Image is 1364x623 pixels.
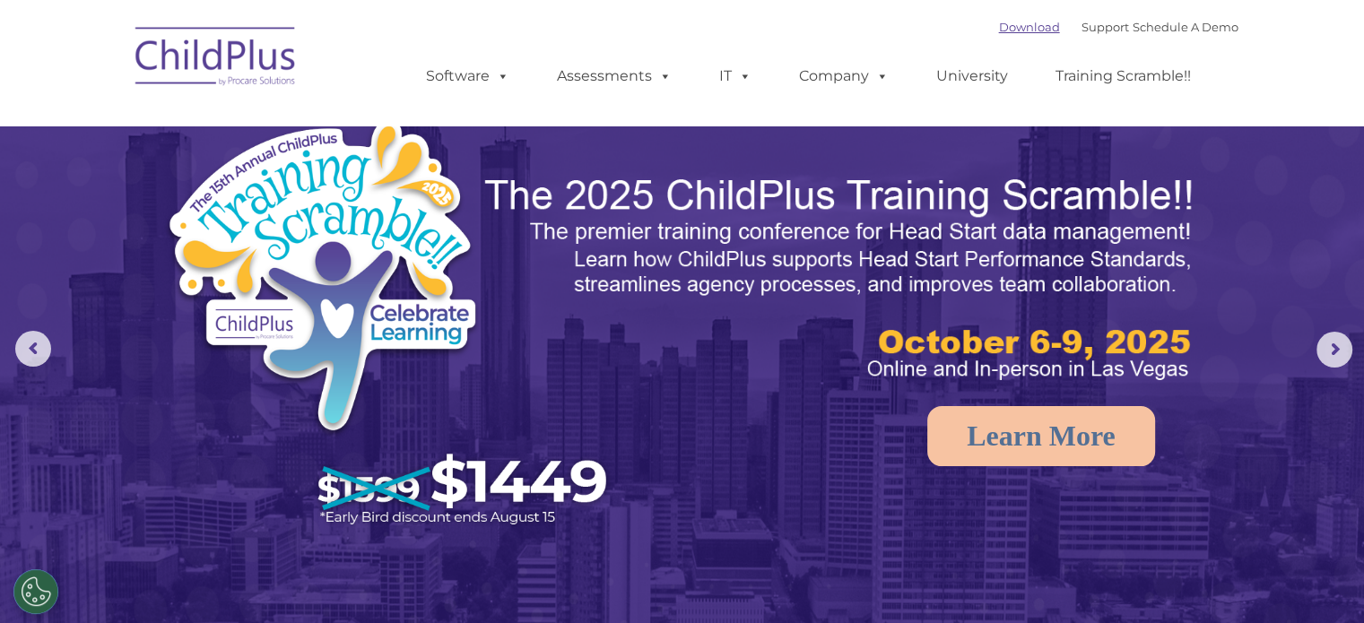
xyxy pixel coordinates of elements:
img: ChildPlus by Procare Solutions [126,14,306,104]
a: Company [781,58,907,94]
a: IT [701,58,769,94]
button: Cookies Settings [13,569,58,614]
a: Schedule A Demo [1133,20,1238,34]
span: Last name [249,118,304,132]
a: Software [408,58,527,94]
iframe: Chat Widget [1274,537,1364,623]
a: University [918,58,1026,94]
span: Phone number [249,192,326,205]
a: Assessments [539,58,690,94]
a: Support [1082,20,1129,34]
a: Learn More [927,406,1155,466]
a: Training Scramble!! [1038,58,1209,94]
a: Download [999,20,1060,34]
font: | [999,20,1238,34]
